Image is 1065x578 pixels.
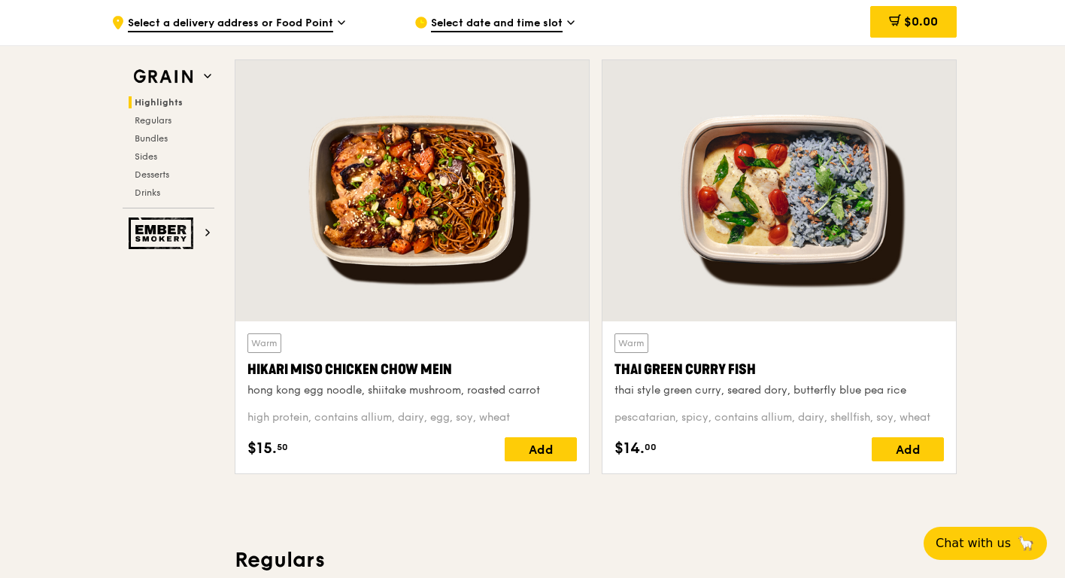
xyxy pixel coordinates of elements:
[936,534,1011,552] span: Chat with us
[904,14,938,29] span: $0.00
[247,359,577,380] div: Hikari Miso Chicken Chow Mein
[614,333,648,353] div: Warm
[135,97,183,108] span: Highlights
[135,187,160,198] span: Drinks
[277,441,288,453] span: 50
[235,546,957,573] h3: Regulars
[614,410,944,425] div: pescatarian, spicy, contains allium, dairy, shellfish, soy, wheat
[614,383,944,398] div: thai style green curry, seared dory, butterfly blue pea rice
[247,333,281,353] div: Warm
[129,218,198,249] img: Ember Smokery web logo
[135,151,157,162] span: Sides
[924,527,1047,560] button: Chat with us🦙
[135,133,168,144] span: Bundles
[614,437,645,460] span: $14.
[431,16,563,32] span: Select date and time slot
[645,441,657,453] span: 00
[247,410,577,425] div: high protein, contains allium, dairy, egg, soy, wheat
[247,383,577,398] div: hong kong egg noodle, shiitake mushroom, roasted carrot
[1017,534,1035,552] span: 🦙
[614,359,944,380] div: Thai Green Curry Fish
[872,437,944,461] div: Add
[128,16,333,32] span: Select a delivery address or Food Point
[135,115,171,126] span: Regulars
[135,169,169,180] span: Desserts
[247,437,277,460] span: $15.
[505,437,577,461] div: Add
[129,63,198,90] img: Grain web logo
